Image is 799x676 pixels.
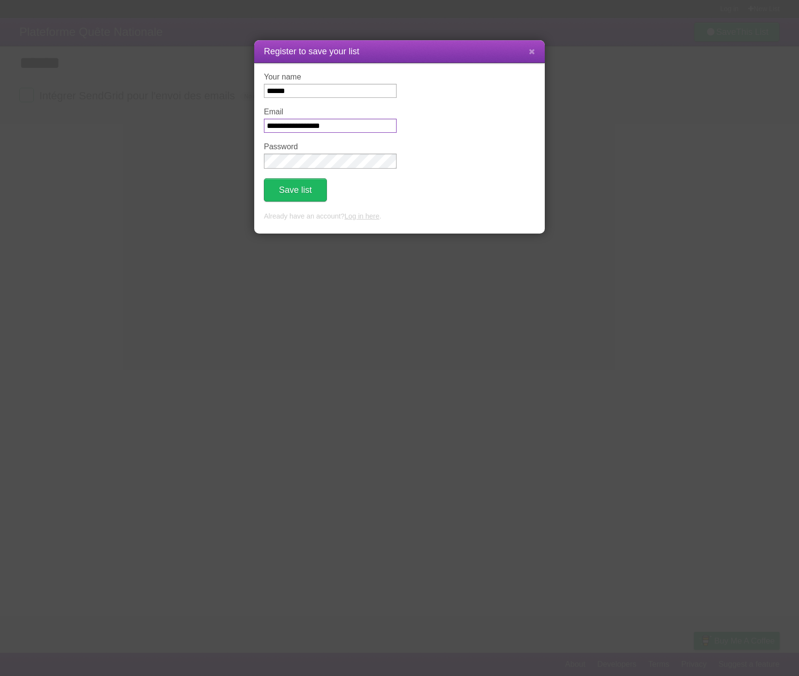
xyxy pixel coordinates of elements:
h1: Register to save your list [264,45,535,58]
a: Log in here [344,212,379,220]
label: Email [264,108,397,116]
button: Save list [264,178,327,202]
label: Your name [264,73,397,81]
label: Password [264,142,397,151]
p: Already have an account? . [264,211,535,222]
